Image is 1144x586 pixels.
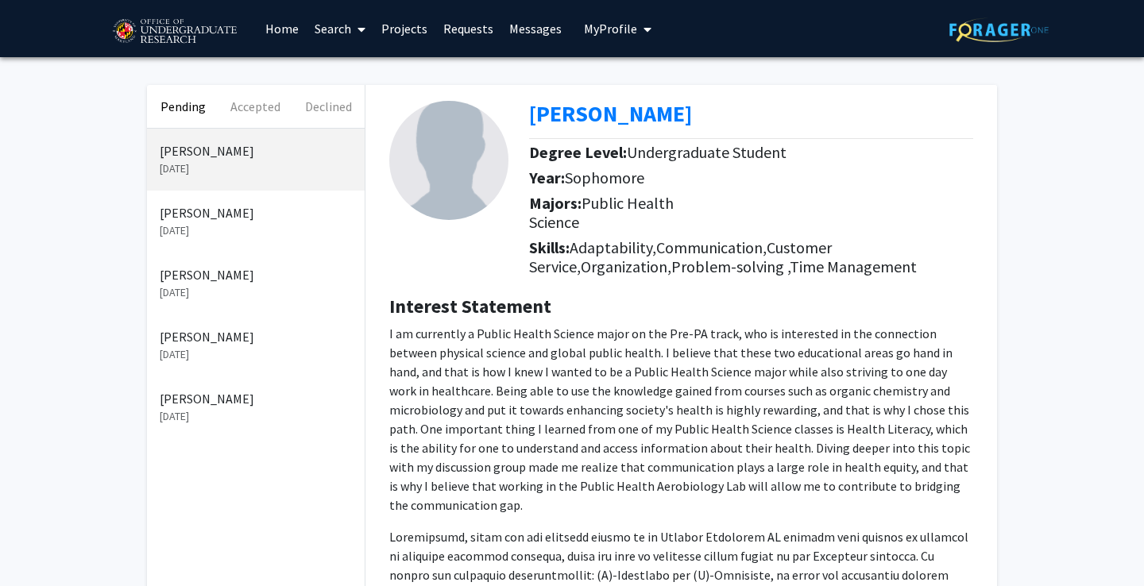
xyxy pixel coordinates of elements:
span: Communication, [656,237,767,257]
span: Time Management [790,256,917,276]
span: Adaptability, [570,237,656,257]
button: Declined [292,85,365,128]
a: Messages [501,1,570,56]
a: Opens in a new tab [529,99,692,128]
p: [DATE] [160,222,352,239]
b: [PERSON_NAME] [529,99,692,128]
a: Search [307,1,373,56]
a: Requests [435,1,501,56]
p: [PERSON_NAME] [160,389,352,408]
b: Skills: [529,237,570,257]
a: Projects [373,1,435,56]
p: [PERSON_NAME] [160,265,352,284]
b: Majors: [529,193,582,213]
span: Organization, [581,256,671,276]
button: Accepted [219,85,292,128]
p: I am currently a Public Health Science major on the Pre-PA track, who is interested in the connec... [389,324,973,515]
img: ForagerOne Logo [949,17,1049,42]
a: Home [257,1,307,56]
p: [DATE] [160,346,352,363]
button: Pending [147,85,219,128]
p: [PERSON_NAME] [160,327,352,346]
span: Undergraduate Student [627,142,786,162]
p: [DATE] [160,408,352,425]
p: [PERSON_NAME] [160,141,352,160]
span: My Profile [584,21,637,37]
p: [DATE] [160,160,352,177]
span: Customer Service, [529,237,832,276]
p: [DATE] [160,284,352,301]
span: Public Health Science [529,193,674,232]
span: Problem-solving , [671,256,790,276]
b: Year: [529,168,565,187]
img: University of Maryland Logo [107,12,242,52]
b: Interest Statement [389,294,551,318]
iframe: Chat [12,515,68,574]
img: Profile Picture [389,101,508,220]
b: Degree Level: [529,142,627,162]
p: [PERSON_NAME] [160,203,352,222]
span: Sophomore [565,168,644,187]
